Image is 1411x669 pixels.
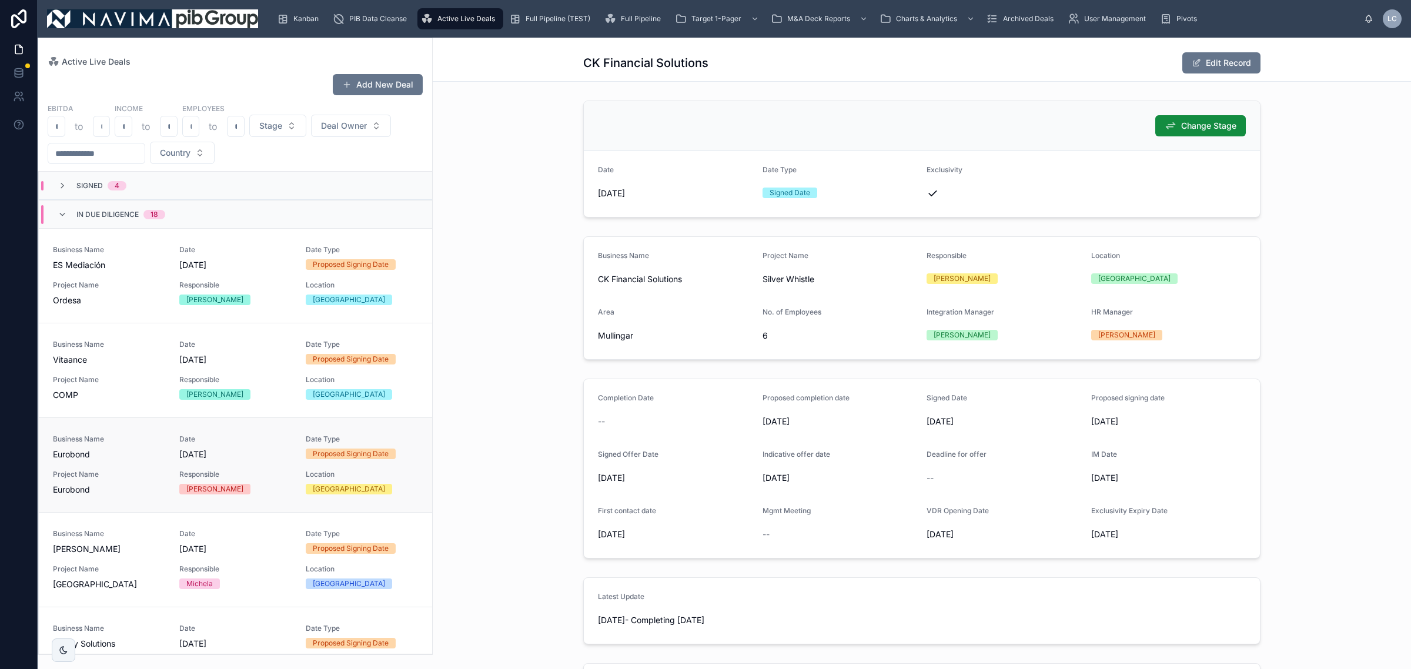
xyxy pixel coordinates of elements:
span: Date Type [763,165,797,174]
div: [PERSON_NAME] [186,295,243,305]
span: Kanban [293,14,319,24]
span: [DATE] [179,449,292,460]
span: Business Name [53,434,165,444]
span: COMP [53,389,165,401]
div: Proposed Signing Date [313,543,389,554]
span: Date Type [306,529,418,538]
span: Proposed completion date [763,393,850,402]
a: Business NameEurobondDate[DATE]Date TypeProposed Signing DateProject NameEurobondResponsible[PERS... [39,417,432,512]
span: VDR Opening Date [927,506,989,515]
span: [DATE] [763,472,918,484]
a: Add New Deal [333,74,423,95]
span: [DATE] [598,528,753,540]
span: Pivots [1176,14,1197,24]
button: Change Stage [1155,115,1246,136]
label: Employees [182,103,225,113]
div: 4 [115,181,119,190]
span: Location [306,564,418,574]
label: Income [115,103,143,113]
a: PIB Data Cleanse [329,8,415,29]
span: CK Financial Solutions [598,273,753,285]
a: User Management [1064,8,1154,29]
span: No. of Employees [763,307,821,316]
a: Business NameES MediaciónDate[DATE]Date TypeProposed Signing DateProject NameOrdesaResponsible[PE... [39,228,432,323]
span: Vitaance [53,354,165,366]
span: HR Manager [1091,307,1133,316]
div: [PERSON_NAME] [186,389,243,400]
div: [PERSON_NAME] [186,484,243,494]
span: Project Name [763,251,808,260]
span: Project Name [53,564,165,574]
span: Date [179,434,292,444]
div: Proposed Signing Date [313,638,389,648]
a: Target 1-Pager [671,8,765,29]
span: Integration Manager [927,307,994,316]
span: Business Name [53,340,165,349]
span: -- [763,528,770,540]
span: Exclusivity [927,165,962,174]
span: [PERSON_NAME] [53,543,165,555]
span: [DATE] [179,259,292,271]
span: LC [1387,14,1397,24]
span: IM Date [1091,450,1117,459]
span: [DATE] [179,638,292,650]
span: Responsible [179,564,292,574]
div: [GEOGRAPHIC_DATA] [313,484,385,494]
div: [GEOGRAPHIC_DATA] [1098,273,1171,284]
span: [DATE] [179,543,292,555]
div: Signed Date [770,188,810,198]
span: Location [306,375,418,384]
span: Indicative offer date [763,450,830,459]
span: -- [598,416,605,427]
span: Latest Update [598,592,644,601]
a: Archived Deals [983,8,1062,29]
a: Active Live Deals [417,8,503,29]
span: Responsible [179,280,292,290]
span: Country [160,147,190,159]
span: Date Type [306,434,418,444]
div: [GEOGRAPHIC_DATA] [313,389,385,400]
div: [PERSON_NAME] [934,330,991,340]
span: [DATE] [1091,416,1246,427]
span: Date [179,245,292,255]
p: to [209,119,218,133]
span: Mullingar [598,330,753,342]
span: Area [598,307,614,316]
span: Charts & Analytics [896,14,957,24]
span: [GEOGRAPHIC_DATA] [53,578,165,590]
span: Location [306,280,418,290]
span: Full Pipeline [621,14,661,24]
span: Business Name [598,251,649,260]
span: [DATE] [1091,528,1246,540]
span: Full Pipeline (TEST) [526,14,590,24]
span: Active Live Deals [437,14,495,24]
a: Full Pipeline [601,8,669,29]
span: 6 [763,330,918,342]
span: Ordesa [53,295,165,306]
div: [GEOGRAPHIC_DATA] [313,578,385,589]
div: [PERSON_NAME] [934,273,991,284]
span: Date Type [306,245,418,255]
span: Responsible [927,251,967,260]
a: Kanban [273,8,327,29]
span: In Due Diligence [76,210,139,219]
span: ES Mediación [53,259,165,271]
span: First contact date [598,506,656,515]
button: Select Button [150,142,215,164]
h1: CK Financial Solutions [583,55,708,71]
label: EBITDA [48,103,73,113]
span: Date Type [306,624,418,633]
span: Project Name [53,375,165,384]
span: Deadline for offer [927,450,987,459]
span: Business Name [53,624,165,633]
span: [DATE] [927,416,1082,427]
span: [DATE] [179,354,292,366]
div: 18 [151,210,158,219]
span: Active Live Deals [62,56,131,68]
a: Pivots [1156,8,1205,29]
div: Proposed Signing Date [313,354,389,364]
span: Date [598,165,614,174]
span: PIB Data Cleanse [349,14,407,24]
span: Date [179,624,292,633]
div: scrollable content [268,6,1364,32]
